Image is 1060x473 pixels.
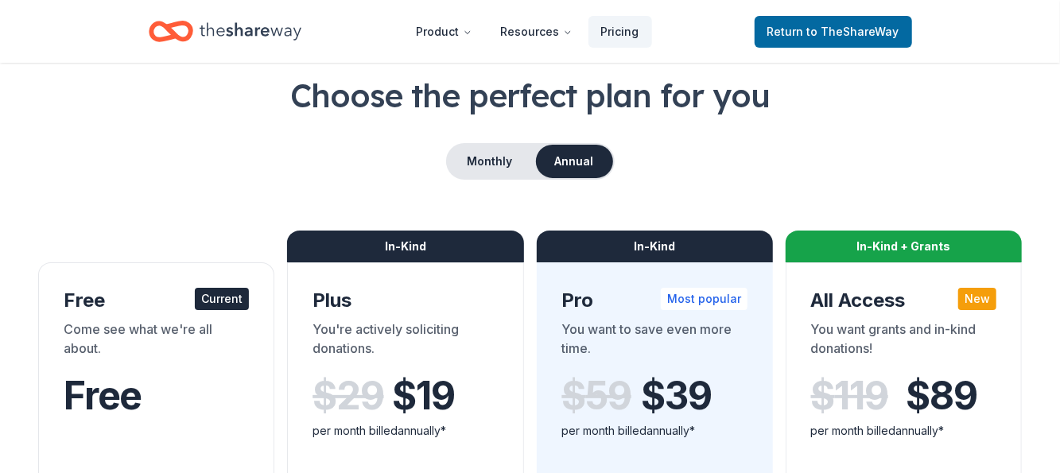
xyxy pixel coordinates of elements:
[907,374,977,418] span: $ 89
[588,16,652,48] a: Pricing
[562,320,747,364] div: You want to save even more time.
[287,231,523,262] div: In-Kind
[811,421,996,440] div: per month billed annually*
[811,288,996,313] div: All Access
[195,288,249,310] div: Current
[404,13,652,50] nav: Main
[807,25,899,38] span: to TheShareWay
[64,320,249,364] div: Come see what we're all about.
[38,73,1022,118] h1: Choose the perfect plan for you
[767,22,899,41] span: Return
[404,16,485,48] button: Product
[64,288,249,313] div: Free
[755,16,912,48] a: Returnto TheShareWay
[958,288,996,310] div: New
[149,13,301,50] a: Home
[536,145,613,178] button: Annual
[313,421,498,440] div: per month billed annually*
[786,231,1022,262] div: In-Kind + Grants
[392,374,454,418] span: $ 19
[488,16,585,48] button: Resources
[313,288,498,313] div: Plus
[661,288,747,310] div: Most popular
[642,374,712,418] span: $ 39
[811,320,996,364] div: You want grants and in-kind donations!
[562,421,747,440] div: per month billed annually*
[448,145,533,178] button: Monthly
[313,320,498,364] div: You're actively soliciting donations.
[562,288,747,313] div: Pro
[64,372,142,419] span: Free
[537,231,773,262] div: In-Kind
